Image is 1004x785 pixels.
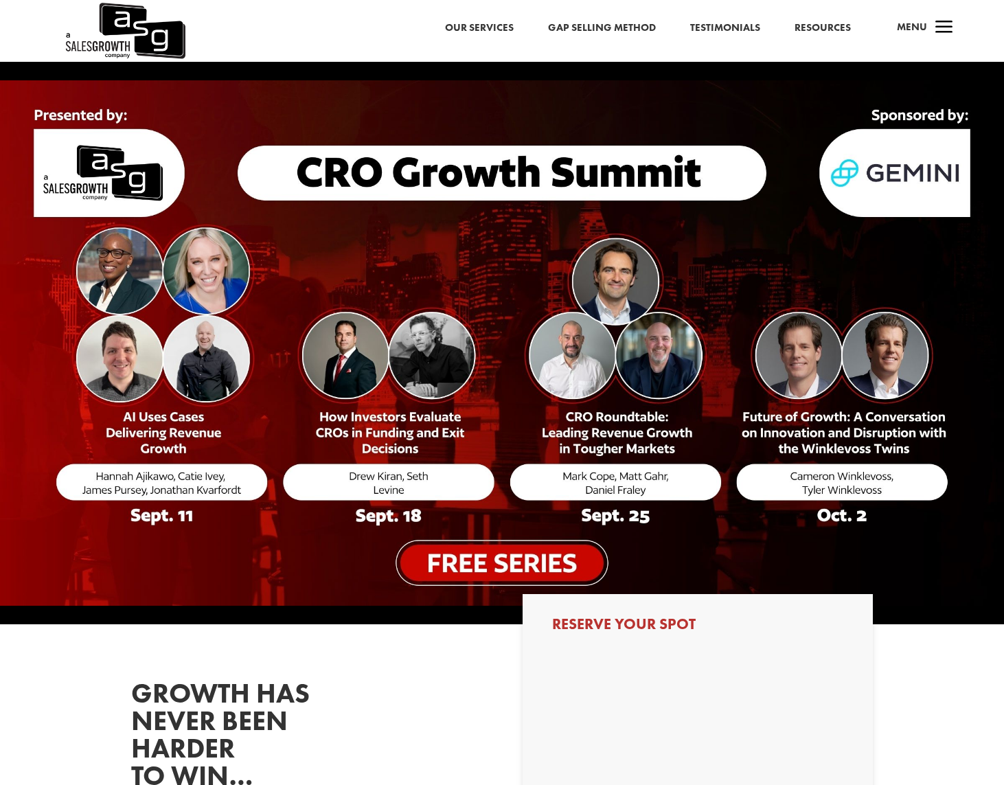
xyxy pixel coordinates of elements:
[548,19,656,37] a: Gap Selling Method
[552,617,843,639] h3: Reserve Your Spot
[931,14,958,42] span: a
[690,19,760,37] a: Testimonials
[445,19,514,37] a: Our Services
[795,19,851,37] a: Resources
[897,20,927,34] span: Menu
